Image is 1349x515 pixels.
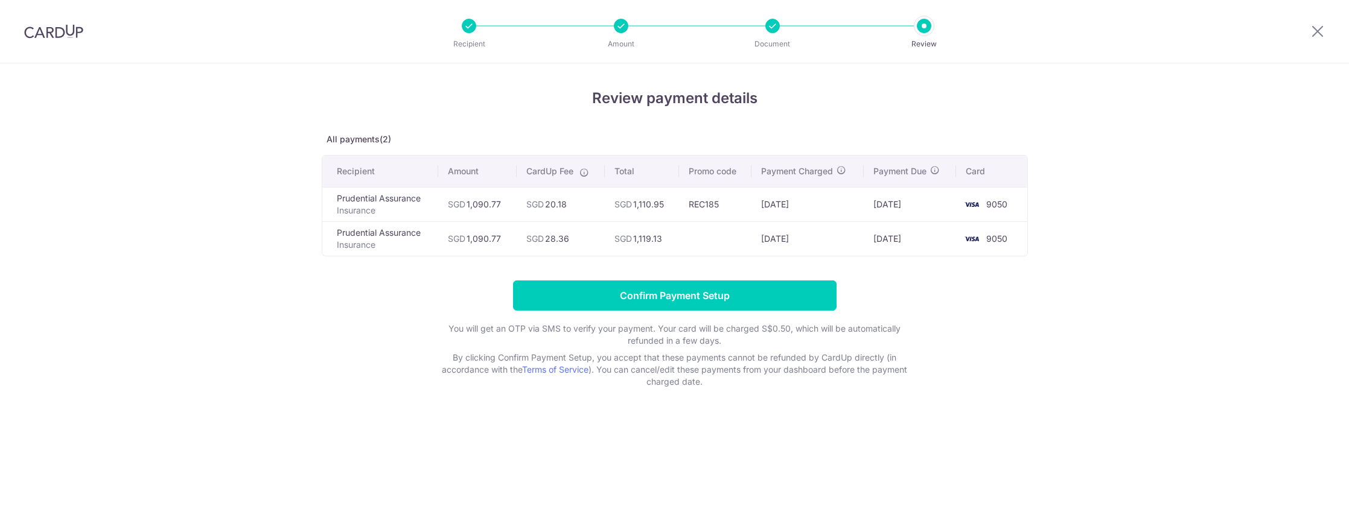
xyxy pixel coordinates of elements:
[605,187,679,221] td: 1,110.95
[751,221,864,256] td: [DATE]
[873,165,926,177] span: Payment Due
[728,38,817,50] p: Document
[438,187,516,221] td: 1,090.77
[448,199,465,209] span: SGD
[679,156,751,187] th: Promo code
[322,133,1028,145] p: All payments(2)
[448,233,465,244] span: SGD
[956,156,1027,187] th: Card
[424,38,514,50] p: Recipient
[433,352,916,388] p: By clicking Confirm Payment Setup, you accept that these payments cannot be refunded by CardUp di...
[761,165,833,177] span: Payment Charged
[433,323,916,347] p: You will get an OTP via SMS to verify your payment. Your card will be charged S$0.50, which will ...
[576,38,666,50] p: Amount
[879,38,969,50] p: Review
[864,221,956,256] td: [DATE]
[960,197,984,212] img: <span class="translation_missing" title="translation missing: en.account_steps.new_confirm_form.b...
[322,156,439,187] th: Recipient
[614,199,632,209] span: SGD
[614,233,632,244] span: SGD
[517,221,605,256] td: 28.36
[24,24,83,39] img: CardUp
[986,233,1007,244] span: 9050
[322,221,439,256] td: Prudential Assurance
[526,199,544,209] span: SGD
[605,156,679,187] th: Total
[337,204,429,216] p: Insurance
[526,233,544,244] span: SGD
[513,280,837,311] input: Confirm Payment Setup
[337,239,429,251] p: Insurance
[517,187,605,221] td: 20.18
[1272,479,1337,509] iframe: Opens a widget where you can find more information
[438,221,516,256] td: 1,090.77
[322,187,439,221] td: Prudential Assurance
[322,87,1028,109] h4: Review payment details
[864,187,956,221] td: [DATE]
[679,187,751,221] td: REC185
[438,156,516,187] th: Amount
[526,165,573,177] span: CardUp Fee
[986,199,1007,209] span: 9050
[960,232,984,246] img: <span class="translation_missing" title="translation missing: en.account_steps.new_confirm_form.b...
[522,364,588,374] a: Terms of Service
[751,187,864,221] td: [DATE]
[605,221,679,256] td: 1,119.13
